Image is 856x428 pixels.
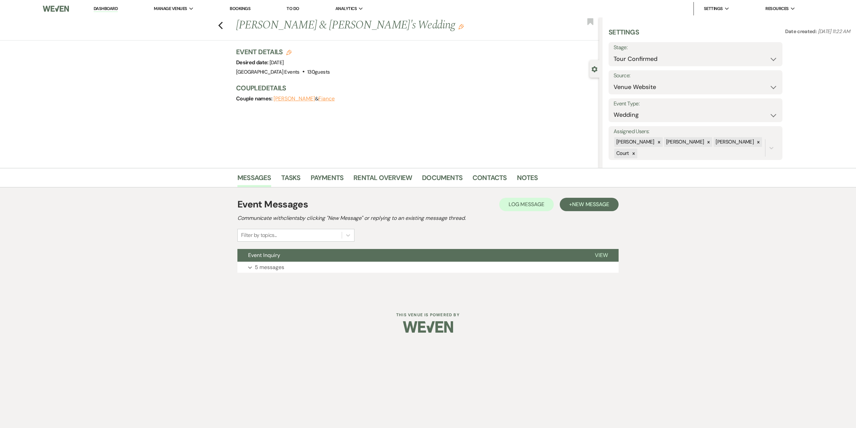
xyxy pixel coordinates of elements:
[614,137,655,147] div: [PERSON_NAME]
[94,6,118,12] a: Dashboard
[517,172,538,187] a: Notes
[237,172,271,187] a: Messages
[592,66,598,72] button: Close lead details
[614,127,777,137] label: Assigned Users:
[422,172,462,187] a: Documents
[664,137,705,147] div: [PERSON_NAME]
[818,28,850,35] span: [DATE] 11:22 AM
[335,5,357,12] span: Analytics
[281,172,301,187] a: Tasks
[274,96,315,101] button: [PERSON_NAME]
[236,17,524,33] h1: [PERSON_NAME] & [PERSON_NAME]'s Wedding
[236,83,593,93] h3: Couple Details
[236,47,330,57] h3: Event Details
[154,5,187,12] span: Manage Venues
[704,5,723,12] span: Settings
[584,249,619,262] button: View
[714,137,755,147] div: [PERSON_NAME]
[270,59,284,66] span: [DATE]
[237,249,584,262] button: Event Inquiry
[572,201,609,208] span: New Message
[318,96,335,101] button: Fiance
[614,99,777,109] label: Event Type:
[765,5,788,12] span: Resources
[509,201,544,208] span: Log Message
[311,172,344,187] a: Payments
[472,172,507,187] a: Contacts
[614,149,630,158] div: Court
[236,95,274,102] span: Couple names:
[595,252,608,259] span: View
[287,6,299,11] a: To Do
[248,252,280,259] span: Event Inquiry
[236,69,300,75] span: [GEOGRAPHIC_DATA] Events
[614,71,777,81] label: Source:
[237,197,308,211] h1: Event Messages
[403,315,453,339] img: Weven Logo
[241,231,277,239] div: Filter by topics...
[230,6,250,11] a: Bookings
[236,59,270,66] span: Desired date:
[785,28,818,35] span: Date created:
[560,198,619,211] button: +New Message
[307,69,330,75] span: 130 guests
[237,262,619,273] button: 5 messages
[43,2,69,16] img: Weven Logo
[499,198,554,211] button: Log Message
[458,23,464,29] button: Edit
[609,27,639,42] h3: Settings
[353,172,412,187] a: Rental Overview
[274,95,335,102] span: &
[255,263,284,272] p: 5 messages
[237,214,619,222] h2: Communicate with clients by clicking "New Message" or replying to an existing message thread.
[614,43,777,53] label: Stage:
